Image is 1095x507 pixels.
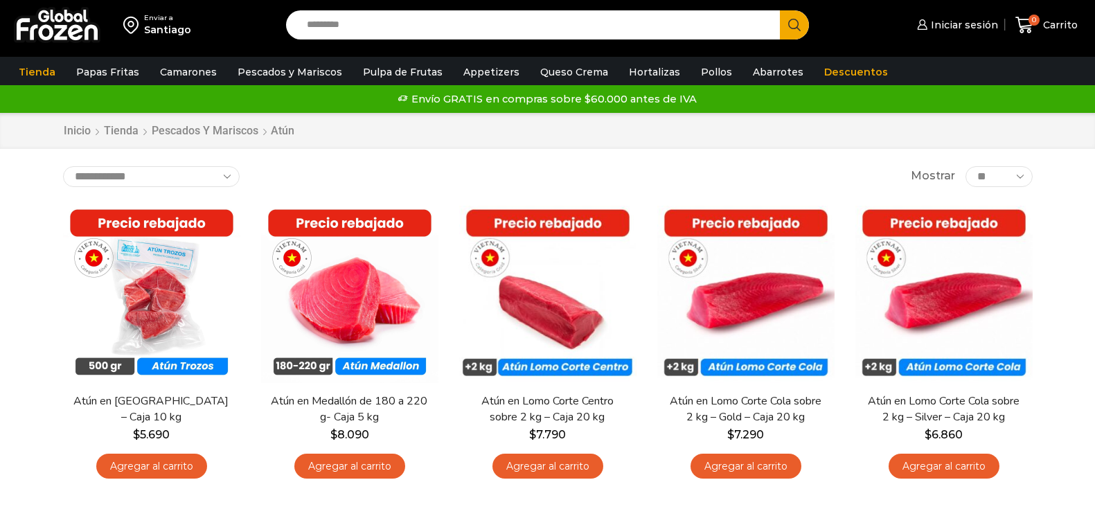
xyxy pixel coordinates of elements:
[456,59,526,85] a: Appetizers
[1029,15,1040,26] span: 0
[96,454,207,479] a: Agregar al carrito: “Atún en Trozos - Caja 10 kg”
[69,59,146,85] a: Papas Fritas
[691,454,801,479] a: Agregar al carrito: “Atún en Lomo Corte Cola sobre 2 kg - Gold – Caja 20 kg”
[231,59,349,85] a: Pescados y Mariscos
[666,393,825,425] a: Atún en Lomo Corte Cola sobre 2 kg – Gold – Caja 20 kg
[468,393,627,425] a: Atún en Lomo Corte Centro sobre 2 kg – Caja 20 kg
[63,166,240,187] select: Pedido de la tienda
[1012,9,1081,42] a: 0 Carrito
[294,454,405,479] a: Agregar al carrito: “Atún en Medallón de 180 a 220 g- Caja 5 kg”
[269,393,429,425] a: Atún en Medallón de 180 a 220 g- Caja 5 kg
[271,124,294,137] h1: Atún
[817,59,895,85] a: Descuentos
[330,428,369,441] bdi: 8.090
[889,454,999,479] a: Agregar al carrito: “Atún en Lomo Corte Cola sobre 2 kg - Silver - Caja 20 kg”
[144,13,191,23] div: Enviar a
[133,428,140,441] span: $
[914,11,998,39] a: Iniciar sesión
[63,123,91,139] a: Inicio
[63,123,294,139] nav: Breadcrumb
[123,13,144,37] img: address-field-icon.svg
[133,428,170,441] bdi: 5.690
[330,428,337,441] span: $
[533,59,615,85] a: Queso Crema
[1040,18,1078,32] span: Carrito
[12,59,62,85] a: Tienda
[356,59,449,85] a: Pulpa de Frutas
[925,428,932,441] span: $
[727,428,764,441] bdi: 7.290
[927,18,998,32] span: Iniciar sesión
[694,59,739,85] a: Pollos
[925,428,963,441] bdi: 6.860
[780,10,809,39] button: Search button
[746,59,810,85] a: Abarrotes
[71,393,231,425] a: Atún en [GEOGRAPHIC_DATA] – Caja 10 kg
[151,123,259,139] a: Pescados y Mariscos
[529,428,566,441] bdi: 7.790
[622,59,687,85] a: Hortalizas
[529,428,536,441] span: $
[103,123,139,139] a: Tienda
[153,59,224,85] a: Camarones
[911,168,955,184] span: Mostrar
[144,23,191,37] div: Santiago
[727,428,734,441] span: $
[864,393,1023,425] a: Atún en Lomo Corte Cola sobre 2 kg – Silver – Caja 20 kg
[492,454,603,479] a: Agregar al carrito: “Atún en Lomo Corte Centro sobre 2 kg - Caja 20 kg”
